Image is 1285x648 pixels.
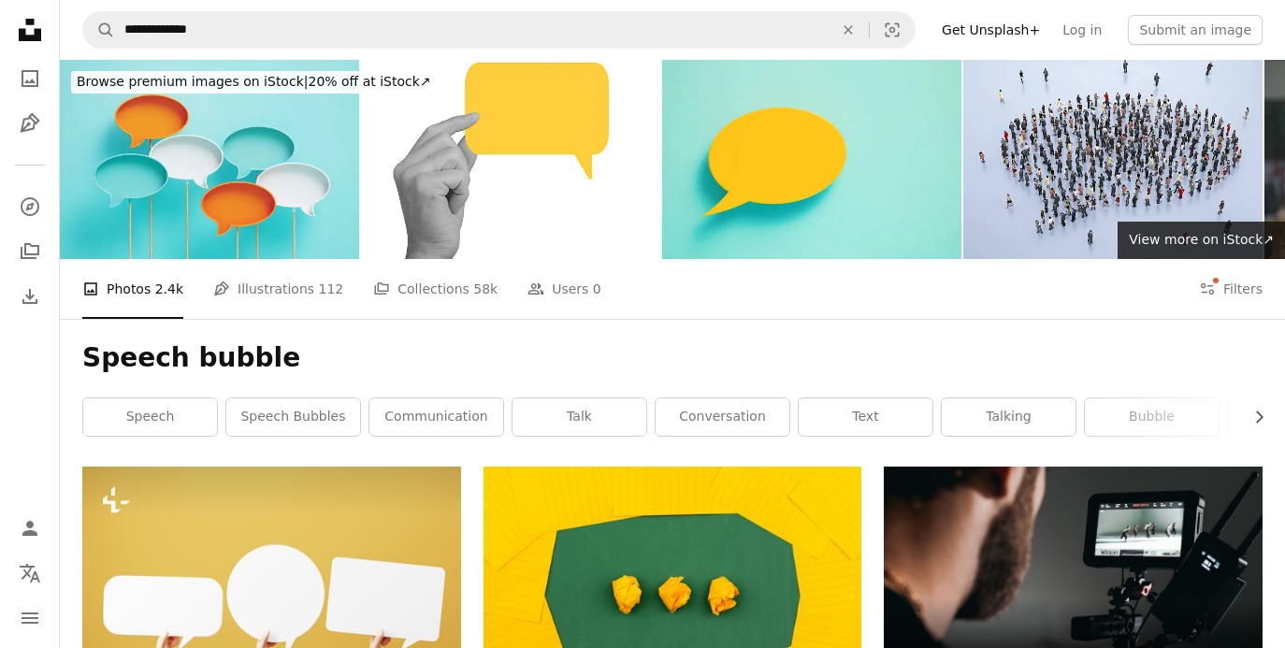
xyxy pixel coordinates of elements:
[60,60,448,105] a: Browse premium images on iStock|20% off at iStock↗
[369,398,503,436] a: communication
[11,233,49,270] a: Collections
[361,60,660,259] img: Hand holding speech bubble, symbolizing conversation and feedback. Empty space for message or
[60,60,359,259] img: Colorful Speech Bubbles On Blue Background
[77,74,308,89] span: Browse premium images on iStock |
[11,60,49,97] a: Photos
[11,278,49,315] a: Download History
[11,599,49,637] button: Menu
[662,60,961,259] img: Yellow Speech Bubble On Blue Background
[11,510,49,547] a: Log in / Sign up
[593,279,601,299] span: 0
[11,188,49,225] a: Explore
[963,60,1263,259] img: Crowd of diverse individuals gathered in a creative arrangement during a public event in an urban...
[1242,398,1263,436] button: scroll list to the right
[656,398,789,436] a: conversation
[11,554,49,592] button: Language
[931,15,1051,45] a: Get Unsplash+
[83,398,217,436] a: speech
[11,11,49,52] a: Home — Unsplash
[1129,232,1274,247] span: View more on iStock ↗
[83,12,115,48] button: Search Unsplash
[828,12,869,48] button: Clear
[1085,398,1219,436] a: bubble
[513,398,646,436] a: talk
[1128,15,1263,45] button: Submit an image
[870,12,915,48] button: Visual search
[942,398,1076,436] a: talking
[226,398,360,436] a: speech bubbles
[82,341,1263,375] h1: Speech bubble
[1118,222,1285,259] a: View more on iStock↗
[527,259,601,319] a: Users 0
[319,279,344,299] span: 112
[213,259,343,319] a: Illustrations 112
[82,11,916,49] form: Find visuals sitewide
[799,398,932,436] a: text
[82,578,461,595] a: Hand holding different white speech bubbles, space for text on yellow background. 3D render illus...
[484,584,862,601] a: three crumpled yellow papers on green surface surrounded by yellow lined papers
[473,279,498,299] span: 58k
[11,105,49,142] a: Illustrations
[373,259,498,319] a: Collections 58k
[1051,15,1113,45] a: Log in
[1199,259,1263,319] button: Filters
[77,74,431,89] span: 20% off at iStock ↗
